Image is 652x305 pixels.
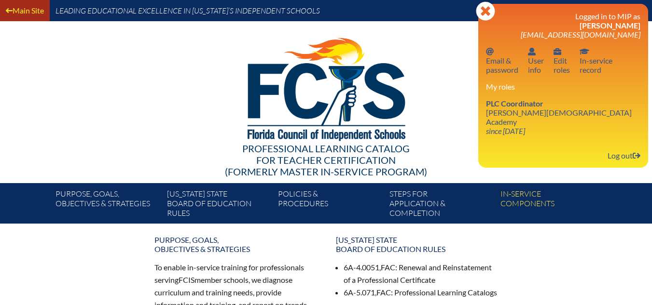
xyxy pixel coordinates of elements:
span: [EMAIL_ADDRESS][DOMAIN_NAME] [521,30,640,39]
img: FCISlogo221.eps [226,21,426,153]
a: In-servicecomponents [497,187,608,224]
a: User infoEditroles [550,45,574,76]
a: In-service recordIn-servicerecord [576,45,616,76]
li: 6A-4.0051, : Renewal and Reinstatement of a Professional Certificate [344,261,498,286]
span: FAC [376,288,391,297]
div: Professional Learning Catalog (formerly Master In-service Program) [48,143,604,177]
svg: Close [476,1,495,21]
span: [PERSON_NAME] [580,21,640,30]
h3: Logged in to MIP as [486,12,640,39]
svg: User info [554,48,561,55]
span: FAC [381,263,395,272]
a: [US_STATE] StateBoard of Education rules [330,231,504,257]
a: Main Site [2,4,48,17]
a: Log outLog out [604,149,644,162]
span: PLC Coordinator [486,99,543,108]
svg: User info [528,48,536,55]
a: Policies &Procedures [274,187,385,224]
a: Steps forapplication & completion [386,187,497,224]
a: PLC Coordinator [PERSON_NAME][DEMOGRAPHIC_DATA] Academy since [DATE] [482,97,644,137]
i: since [DATE] [486,126,525,135]
span: for Teacher Certification [256,154,396,166]
a: Purpose, goals,objectives & strategies [149,231,322,257]
li: 6A-5.071, : Professional Learning Catalogs [344,286,498,299]
span: FCIS [179,275,194,284]
h3: My roles [486,82,640,91]
svg: Email password [486,48,494,55]
a: Purpose, goals,objectives & strategies [52,187,163,224]
svg: Log out [633,152,640,159]
a: [US_STATE] StateBoard of Education rules [163,187,274,224]
a: Email passwordEmail &password [482,45,522,76]
svg: In-service record [580,48,589,55]
a: User infoUserinfo [524,45,548,76]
